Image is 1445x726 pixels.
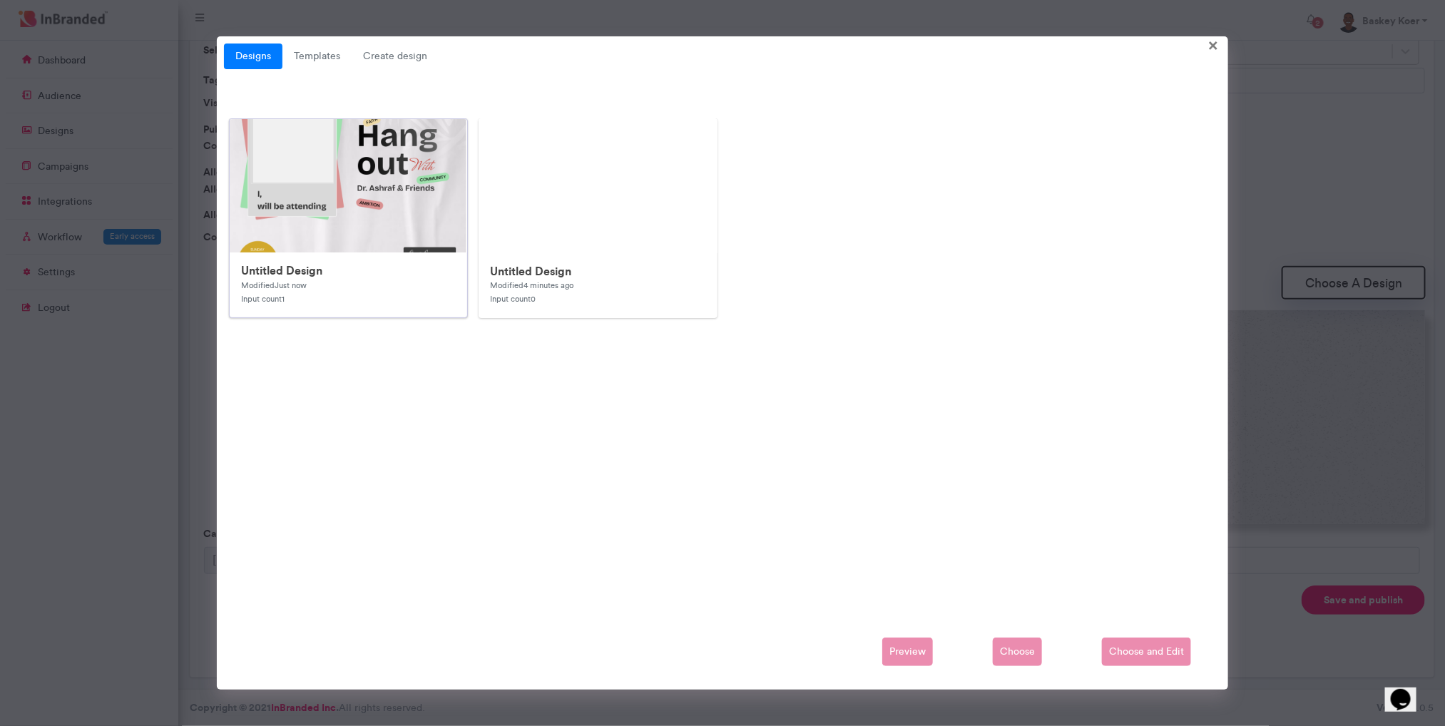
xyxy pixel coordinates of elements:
[352,44,439,69] span: Create design
[241,264,456,277] h6: Untitled Design
[490,294,536,304] small: Input count 0
[241,280,307,290] small: Modified Just now
[1385,669,1431,712] iframe: chat widget
[224,44,282,69] a: Designs
[1208,34,1218,56] span: ×
[241,294,285,304] small: Input count 1
[282,44,352,69] a: Templates
[490,280,573,290] small: Modified 4 minutes ago
[490,265,706,278] h6: Untitled Design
